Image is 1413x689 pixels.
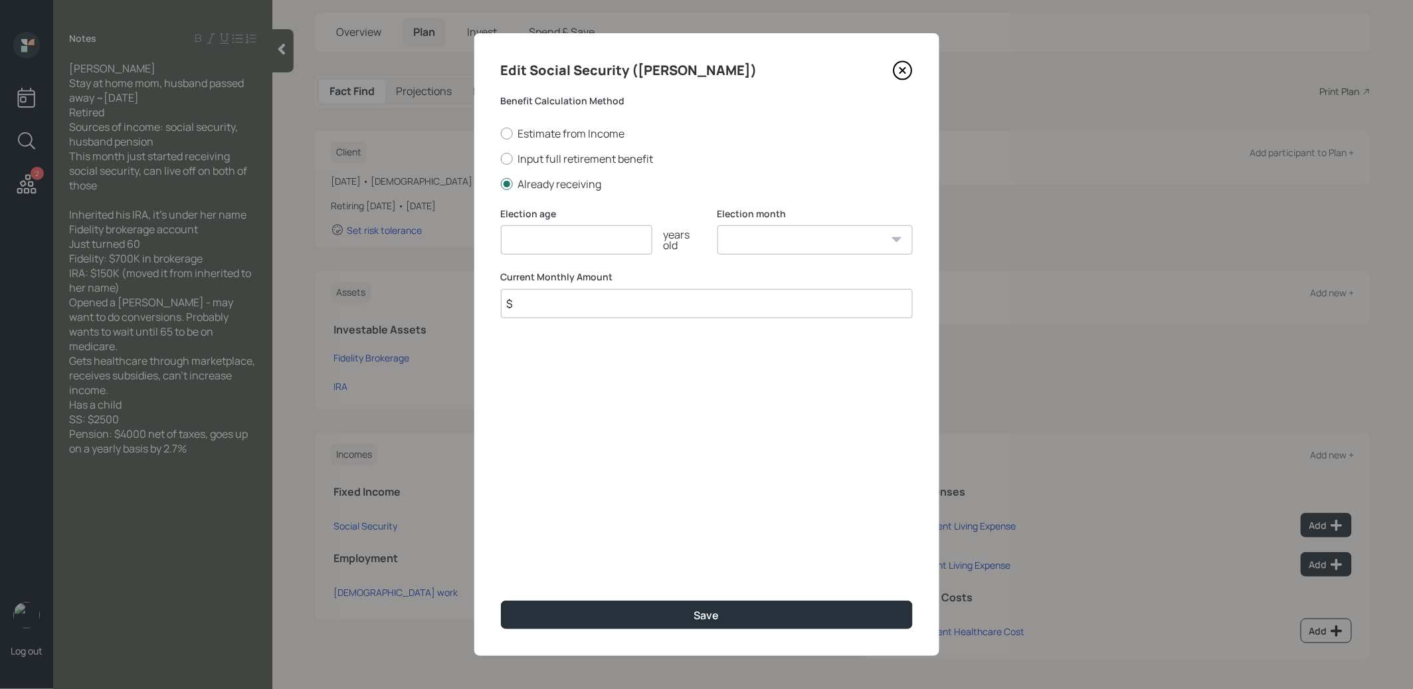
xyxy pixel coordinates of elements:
label: Benefit Calculation Method [501,94,913,108]
label: Current Monthly Amount [501,270,913,284]
div: Save [694,608,719,623]
div: years old [652,229,696,250]
h4: Edit Social Security ([PERSON_NAME]) [501,60,757,81]
label: Election month [717,207,913,221]
label: Input full retirement benefit [501,151,913,166]
label: Election age [501,207,696,221]
button: Save [501,601,913,629]
label: Estimate from Income [501,126,913,141]
label: Already receiving [501,177,913,191]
